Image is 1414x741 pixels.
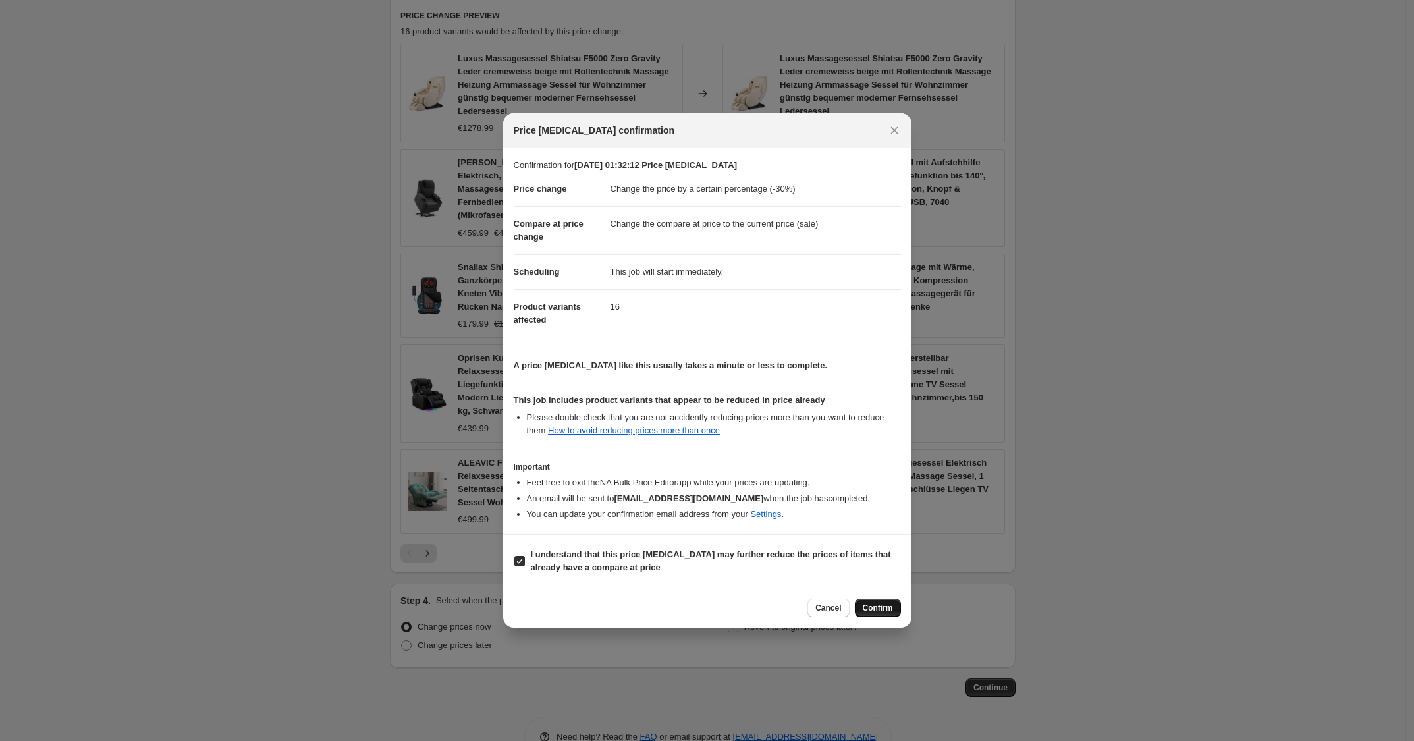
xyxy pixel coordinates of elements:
[514,302,582,325] span: Product variants affected
[527,411,901,437] li: Please double check that you are not accidently reducing prices more than you want to reduce them
[863,603,893,613] span: Confirm
[514,462,901,472] h3: Important
[514,184,567,194] span: Price change
[514,267,560,277] span: Scheduling
[548,425,720,435] a: How to avoid reducing prices more than once
[514,159,901,172] p: Confirmation for
[885,121,904,140] button: Close
[611,289,901,324] dd: 16
[611,172,901,206] dd: Change the price by a certain percentage (-30%)
[815,603,841,613] span: Cancel
[855,599,901,617] button: Confirm
[527,508,901,521] li: You can update your confirmation email address from your .
[514,219,584,242] span: Compare at price change
[611,206,901,241] dd: Change the compare at price to the current price (sale)
[611,254,901,289] dd: This job will start immediately.
[527,492,901,505] li: An email will be sent to when the job has completed .
[614,493,763,503] b: [EMAIL_ADDRESS][DOMAIN_NAME]
[574,160,737,170] b: [DATE] 01:32:12 Price [MEDICAL_DATA]
[750,509,781,519] a: Settings
[514,395,825,405] b: This job includes product variants that appear to be reduced in price already
[807,599,849,617] button: Cancel
[514,124,675,137] span: Price [MEDICAL_DATA] confirmation
[514,360,828,370] b: A price [MEDICAL_DATA] like this usually takes a minute or less to complete.
[527,476,901,489] li: Feel free to exit the NA Bulk Price Editor app while your prices are updating.
[531,549,891,572] b: I understand that this price [MEDICAL_DATA] may further reduce the prices of items that already h...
